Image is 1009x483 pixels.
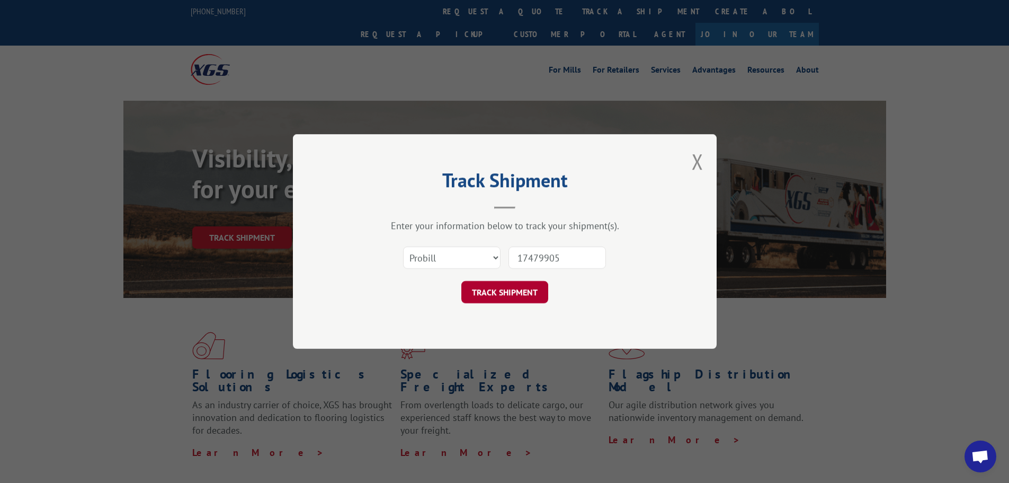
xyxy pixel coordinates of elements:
button: TRACK SHIPMENT [461,281,548,303]
input: Number(s) [508,247,606,269]
div: Enter your information below to track your shipment(s). [346,219,664,232]
button: Close modal [692,147,703,175]
h2: Track Shipment [346,173,664,193]
div: Open chat [965,441,996,472]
